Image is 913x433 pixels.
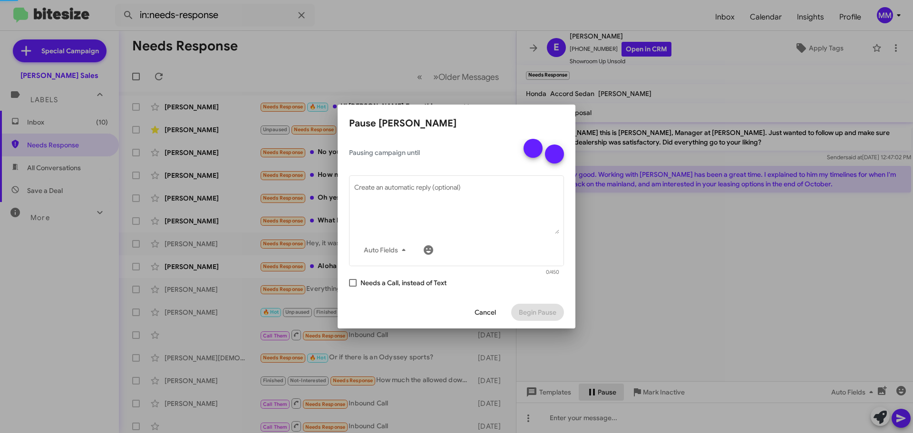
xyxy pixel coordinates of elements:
[360,277,447,289] span: Needs a Call, instead of Text
[475,304,496,321] span: Cancel
[356,241,417,259] button: Auto Fields
[511,304,564,321] button: Begin Pause
[364,241,409,259] span: Auto Fields
[467,304,504,321] button: Cancel
[349,116,564,131] h2: Pause [PERSON_NAME]
[349,148,515,157] span: Pausing campaign until
[519,304,556,321] span: Begin Pause
[546,269,559,275] mat-hint: 0/450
